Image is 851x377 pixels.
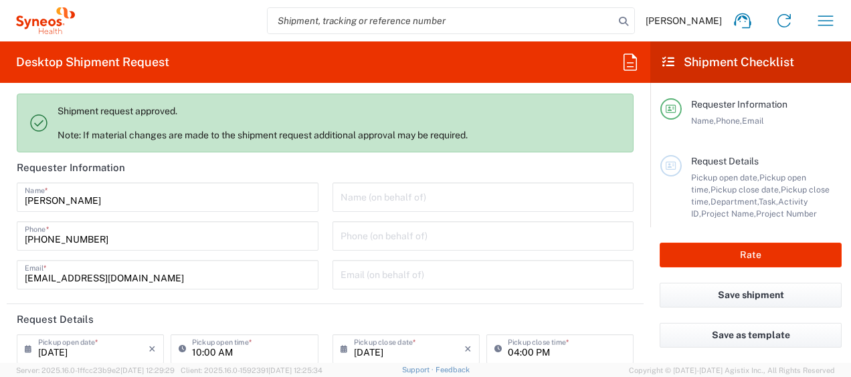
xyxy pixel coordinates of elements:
h2: Shipment Checklist [662,54,794,70]
a: Feedback [436,366,470,374]
button: Rate [660,243,842,267]
span: Project Name, [701,209,756,219]
span: Task, [759,197,778,207]
div: Shipment request approved. Note: If material changes are made to the shipment request additional ... [58,105,622,141]
span: Client: 2025.16.0-1592391 [181,366,322,374]
input: Shipment, tracking or reference number [268,8,614,33]
span: [DATE] 12:29:29 [120,366,175,374]
span: Name, [691,116,716,126]
span: Project Number [756,209,817,219]
span: Server: 2025.16.0-1ffcc23b9e2 [16,366,175,374]
h2: Requester Information [17,161,125,174]
span: Phone, [716,116,742,126]
span: Copyright © [DATE]-[DATE] Agistix Inc., All Rights Reserved [629,364,835,376]
span: Pickup open date, [691,172,759,182]
h2: Request Details [17,313,94,326]
i: × [464,338,472,360]
span: Email [742,116,764,126]
span: Pickup close date, [711,184,781,195]
span: Requester Information [691,99,787,110]
span: [PERSON_NAME] [646,15,722,27]
span: Request Details [691,156,759,166]
span: Department, [711,197,759,207]
a: Support [402,366,436,374]
button: Save as template [660,323,842,348]
span: [DATE] 12:25:34 [268,366,322,374]
h2: Desktop Shipment Request [16,54,169,70]
button: Save shipment [660,283,842,307]
i: × [149,338,156,360]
